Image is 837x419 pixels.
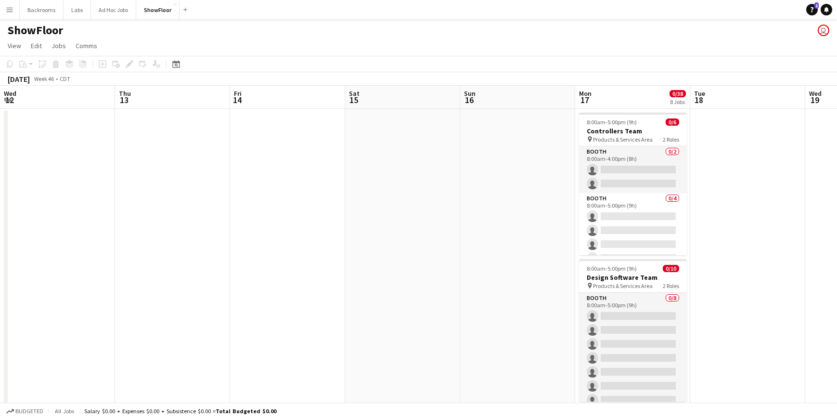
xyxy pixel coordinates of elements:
[27,39,46,52] a: Edit
[593,282,653,289] span: Products & Services Area
[8,41,21,50] span: View
[464,89,476,98] span: Sun
[579,193,687,268] app-card-role: Booth0/48:00am-5:00pm (9h)
[806,4,818,15] a: 1
[60,75,70,82] div: CDT
[15,408,43,415] span: Budgeted
[670,90,686,97] span: 0/38
[117,94,131,105] span: 13
[32,75,56,82] span: Week 46
[694,89,705,98] span: Tue
[587,265,637,272] span: 8:00am-5:00pm (9h)
[809,89,822,98] span: Wed
[579,273,687,282] h3: Design Software Team
[814,2,819,9] span: 1
[348,94,360,105] span: 15
[136,0,180,19] button: ShowFloor
[579,146,687,193] app-card-role: Booth0/28:00am-4:00pm (8h)
[818,25,829,36] app-user-avatar: Angela Ruffin
[670,98,685,105] div: 8 Jobs
[52,41,66,50] span: Jobs
[31,41,42,50] span: Edit
[72,39,101,52] a: Comms
[4,89,16,98] span: Wed
[76,41,97,50] span: Comms
[119,89,131,98] span: Thu
[587,118,637,126] span: 8:00am-5:00pm (9h)
[463,94,476,105] span: 16
[593,136,653,143] span: Products & Services Area
[663,282,679,289] span: 2 Roles
[216,407,276,415] span: Total Budgeted $0.00
[808,94,822,105] span: 19
[666,118,679,126] span: 0/6
[579,259,687,402] app-job-card: 8:00am-5:00pm (9h)0/10Design Software Team Products & Services Area2 RolesBooth0/88:00am-5:00pm (9h)
[8,23,63,38] h1: ShowFloor
[84,407,276,415] div: Salary $0.00 + Expenses $0.00 + Subsistence $0.00 =
[579,127,687,135] h3: Controllers Team
[349,89,360,98] span: Sat
[2,94,16,105] span: 12
[663,136,679,143] span: 2 Roles
[53,407,76,415] span: All jobs
[8,74,30,84] div: [DATE]
[578,94,592,105] span: 17
[579,113,687,255] app-job-card: 8:00am-5:00pm (9h)0/6Controllers Team Products & Services Area2 RolesBooth0/28:00am-4:00pm (8h) B...
[5,406,45,417] button: Budgeted
[64,0,91,19] button: Labs
[693,94,705,105] span: 18
[48,39,70,52] a: Jobs
[232,94,242,105] span: 14
[234,89,242,98] span: Fri
[579,89,592,98] span: Mon
[91,0,136,19] button: Ad Hoc Jobs
[20,0,64,19] button: Backrooms
[663,265,679,272] span: 0/10
[4,39,25,52] a: View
